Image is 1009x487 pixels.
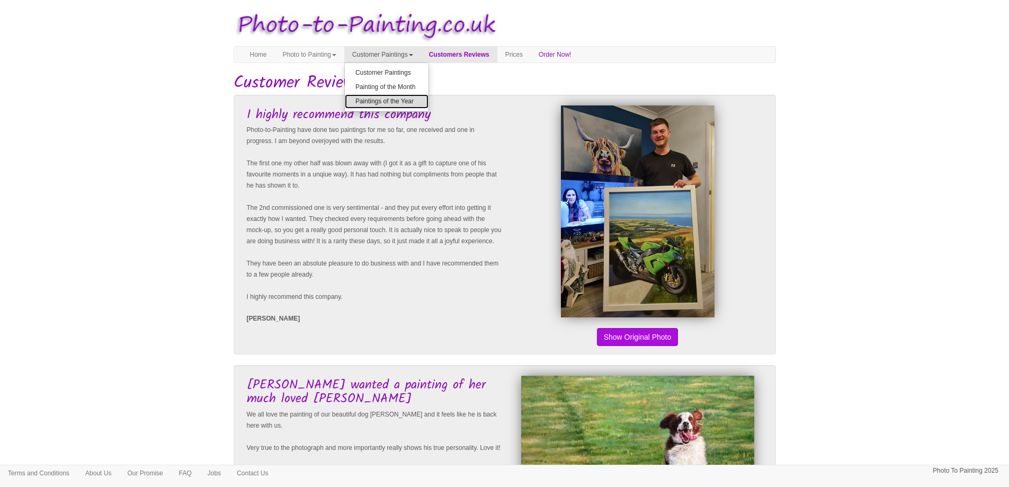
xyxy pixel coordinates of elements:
h3: [PERSON_NAME] wanted a painting of her much loved [PERSON_NAME] [247,378,502,406]
button: Show Original Photo [597,328,678,346]
a: Photo to Painting [275,47,344,63]
a: Customer Paintings [345,66,428,80]
h1: Customer Reviews: [234,74,776,92]
strong: [PERSON_NAME] [247,315,300,322]
a: Contact Us [229,465,276,481]
p: Photo To Painting 2025 [933,465,998,476]
a: Prices [497,47,531,63]
a: Order Now! [531,47,579,63]
a: Paintings of the Year [345,94,428,109]
h3: I highly recommend this company [247,108,502,122]
a: FAQ [171,465,200,481]
a: About Us [77,465,119,481]
a: Customers Reviews [421,47,497,63]
a: Customer Paintings [344,47,421,63]
a: Painting of the Month [345,80,428,94]
img: Photo to Painting [228,5,499,46]
p: We all love the painting of our beautiful dog [PERSON_NAME] and it feels like he is back here wit... [247,409,502,476]
img: Leanne Hackett's Finished Painting [561,105,715,317]
p: Photo-to-Painting have done two paintings for me so far, one received and one in progress. I am b... [247,125,502,303]
a: Home [242,47,275,63]
a: Our Promise [119,465,171,481]
a: Jobs [200,465,229,481]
